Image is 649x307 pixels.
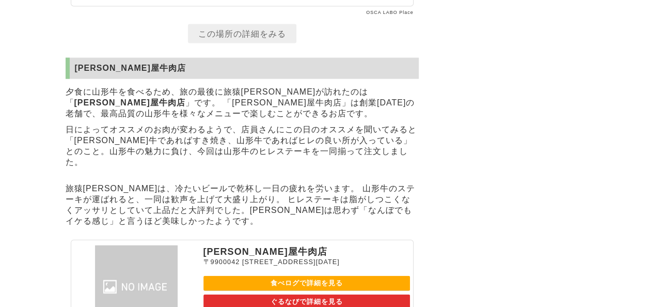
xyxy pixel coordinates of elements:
a: 食べログで詳細を見る [203,276,410,291]
p: 夕食に山形牛を食べるため、旅の最後に旅猿[PERSON_NAME]が訪れたのは「 」です。 「[PERSON_NAME]屋牛肉店」は創業[DATE]の老舗で、最高品質の山形牛を様々なメニューで楽... [66,84,419,122]
a: OSCA LABO Place [366,10,414,15]
p: 日によってオススメのお肉が変わるようで、店員さんにこの日のオススメを聞いてみると「[PERSON_NAME]牛であればすき焼き、山形牛であればヒレの良い所が入っている」とのこと。山形牛の魅力に負... [66,122,419,171]
span: [STREET_ADDRESS][DATE] [242,258,340,266]
a: この場所の詳細をみる [188,24,296,43]
p: [PERSON_NAME]屋牛肉店 [203,245,410,258]
h2: [PERSON_NAME]屋牛肉店 [66,58,419,79]
p: 旅猿[PERSON_NAME]は、冷たいビールで乾杯し一日の疲れを労います。 山形牛のステーキが運ばれると、一同は歓声を上げて大盛り上がり。 ヒレステーキは脂がしつこくなくアッサリとしていて上品... [66,181,419,229]
strong: [PERSON_NAME]屋牛肉店 [74,98,185,107]
span: 〒9900042 [203,258,240,266]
